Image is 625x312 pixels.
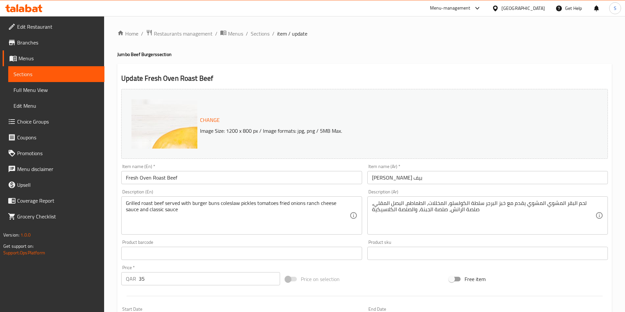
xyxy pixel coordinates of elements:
[614,5,616,12] span: S
[367,171,608,184] input: Enter name Ar
[141,30,143,38] li: /
[126,275,136,283] p: QAR
[17,149,99,157] span: Promotions
[154,30,213,38] span: Restaurants management
[197,127,547,135] p: Image Size: 1200 x 800 px / Image formats: jpg, png / 5MB Max.
[14,86,99,94] span: Full Menu View
[215,30,217,38] li: /
[17,197,99,205] span: Coverage Report
[17,133,99,141] span: Coupons
[17,39,99,46] span: Branches
[3,145,104,161] a: Promotions
[3,161,104,177] a: Menu disclaimer
[146,29,213,38] a: Restaurants management
[8,66,104,82] a: Sections
[3,209,104,224] a: Grocery Checklist
[272,30,274,38] li: /
[121,171,362,184] input: Enter name En
[3,19,104,35] a: Edit Restaurant
[17,23,99,31] span: Edit Restaurant
[17,181,99,189] span: Upsell
[14,102,99,110] span: Edit Menu
[228,30,243,38] span: Menus
[117,51,612,58] h4: Jumbo Beef Burgers section
[8,98,104,114] a: Edit Menu
[131,99,263,231] img: 44a72eec-175d-4deb-b3e5-af2e0041ccea.jpg
[367,247,608,260] input: Please enter product sku
[139,272,280,285] input: Please enter price
[501,5,545,12] div: [GEOGRAPHIC_DATA]
[126,200,349,231] textarea: Grilled roast beef served with burger buns coleslaw pickles tomatoes fried onions ranch cheese sa...
[3,50,104,66] a: Menus
[14,70,99,78] span: Sections
[3,114,104,129] a: Choice Groups
[121,247,362,260] input: Please enter product barcode
[20,231,31,239] span: 1.0.0
[277,30,307,38] span: item / update
[8,82,104,98] a: Full Menu View
[3,242,34,250] span: Get support on:
[117,30,138,38] a: Home
[220,29,243,38] a: Menus
[197,113,222,127] button: Change
[3,129,104,145] a: Coupons
[246,30,248,38] li: /
[430,4,470,12] div: Menu-management
[372,200,595,231] textarea: لحم البقر المشوي المشوي يقدم مع خبز البرجر سلطة الكولسلو، المخللات، الطماطم، البصل المقلي، صلصة ا...
[251,30,270,38] a: Sections
[3,193,104,209] a: Coverage Report
[121,73,608,83] h2: Update Fresh Oven Roast Beef
[3,231,19,239] span: Version:
[18,54,99,62] span: Menus
[3,177,104,193] a: Upsell
[117,29,612,38] nav: breadcrumb
[17,165,99,173] span: Menu disclaimer
[17,213,99,220] span: Grocery Checklist
[3,35,104,50] a: Branches
[200,115,220,125] span: Change
[17,118,99,126] span: Choice Groups
[3,248,45,257] a: Support.OpsPlatform
[465,275,486,283] span: Free item
[301,275,340,283] span: Price on selection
